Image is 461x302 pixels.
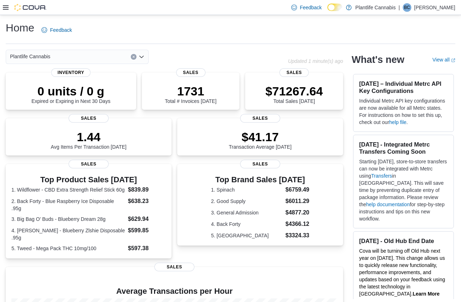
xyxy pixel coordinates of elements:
[51,130,127,150] div: Avg Items Per Transaction [DATE]
[389,119,406,125] a: help file
[128,197,166,206] dd: $638.23
[432,57,455,63] a: View allExternal link
[39,23,75,37] a: Feedback
[131,54,137,60] button: Clear input
[69,160,109,168] span: Sales
[51,130,127,144] p: 1.44
[404,3,410,12] span: BC
[355,3,396,12] p: Plantlife Cannabis
[11,227,125,241] dt: 4. [PERSON_NAME] - Blueberry Zlshie Disposable .95g
[31,84,110,98] p: 0 units / 0 g
[165,84,216,98] p: 1731
[359,248,445,297] span: Cova will be turning off Old Hub next year on [DATE]. This change allows us to quickly release ne...
[11,186,125,193] dt: 1. Wildflower - CBD Extra Strength Relief Stick 60g
[229,130,292,144] p: $41.17
[266,84,323,98] p: $71267.64
[359,237,448,244] h3: [DATE] - Old Hub End Date
[398,3,400,12] p: |
[6,21,34,35] h1: Home
[359,158,448,222] p: Starting [DATE], store-to-store transfers can now be integrated with Metrc using in [GEOGRAPHIC_D...
[11,175,166,184] h3: Top Product Sales [DATE]
[240,114,280,123] span: Sales
[300,4,322,11] span: Feedback
[211,209,283,216] dt: 3. General Admission
[352,54,404,65] h2: What's new
[128,215,166,223] dd: $629.94
[288,58,343,64] p: Updated 1 minute(s) ago
[359,80,448,94] h3: [DATE] – Individual Metrc API Key Configurations
[211,221,283,228] dt: 4. Back Forty
[11,245,125,252] dt: 5. Tweed - Mega Pack THC 10mg/100
[366,202,410,207] a: help documentation
[286,208,309,217] dd: $4877.20
[11,198,125,212] dt: 2. Back Forty - Blue Raspberry Ice Disposable .95g
[451,58,455,63] svg: External link
[359,141,448,155] h3: [DATE] - Integrated Metrc Transfers Coming Soon
[154,263,194,271] span: Sales
[286,220,309,228] dd: $4366.12
[14,4,46,11] img: Cova
[128,226,166,235] dd: $599.85
[31,84,110,104] div: Expired or Expiring in Next 30 Days
[10,52,50,61] span: Plantlife Cannabis
[286,185,309,194] dd: $6759.49
[11,287,337,296] h4: Average Transactions per Hour
[286,231,309,240] dd: $3324.33
[128,244,166,253] dd: $597.38
[229,130,292,150] div: Transaction Average [DATE]
[266,84,323,104] div: Total Sales [DATE]
[359,97,448,126] p: Individual Metrc API key configurations are now available for all Metrc states. For instructions ...
[414,3,455,12] p: [PERSON_NAME]
[139,54,144,60] button: Open list of options
[413,291,440,297] a: Learn More
[176,68,205,77] span: Sales
[211,186,283,193] dt: 1. Spinach
[240,160,280,168] span: Sales
[50,26,72,34] span: Feedback
[51,68,90,77] span: Inventory
[128,185,166,194] dd: $839.89
[371,173,392,179] a: Transfers
[403,3,411,12] div: Beau Cadrin
[288,0,324,15] a: Feedback
[279,68,309,77] span: Sales
[211,175,309,184] h3: Top Brand Sales [DATE]
[211,232,283,239] dt: 5. [GEOGRAPHIC_DATA]
[327,4,342,11] input: Dark Mode
[69,114,109,123] span: Sales
[211,198,283,205] dt: 2. Good Supply
[165,84,216,104] div: Total # Invoices [DATE]
[286,197,309,206] dd: $6011.29
[11,216,125,223] dt: 3. Big Bag O' Buds - Blueberry Dream 28g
